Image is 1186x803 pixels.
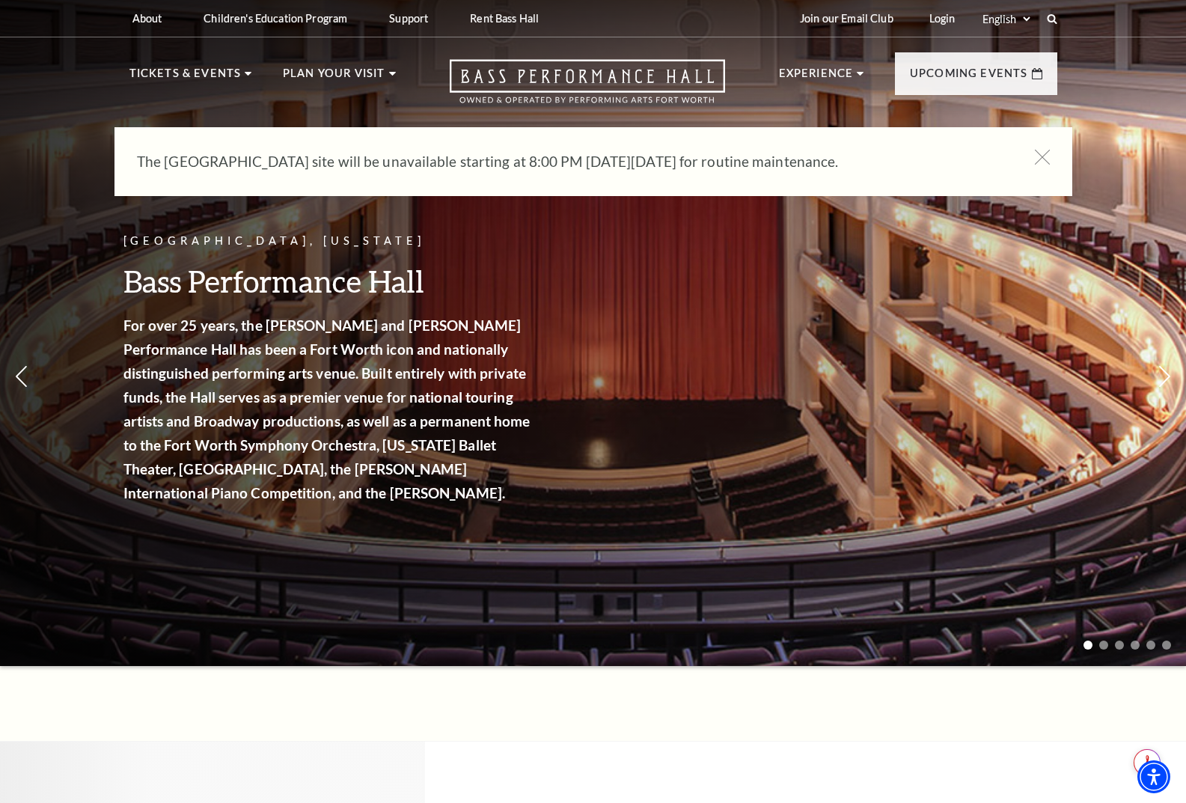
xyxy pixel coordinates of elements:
p: [GEOGRAPHIC_DATA], [US_STATE] [123,232,535,251]
p: Rent Bass Hall [470,12,539,25]
p: Plan Your Visit [283,64,385,91]
p: The [GEOGRAPHIC_DATA] site will be unavailable starting at 8:00 PM [DATE][DATE] for routine maint... [137,150,1005,174]
p: Experience [779,64,854,91]
p: Support [389,12,428,25]
a: Open this option [396,59,779,118]
div: Accessibility Menu [1137,760,1170,793]
p: Children's Education Program [204,12,347,25]
strong: For over 25 years, the [PERSON_NAME] and [PERSON_NAME] Performance Hall has been a Fort Worth ico... [123,317,531,501]
p: About [132,12,162,25]
select: Select: [979,12,1033,26]
p: Upcoming Events [910,64,1028,91]
p: Tickets & Events [129,64,242,91]
h3: Bass Performance Hall [123,262,535,300]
